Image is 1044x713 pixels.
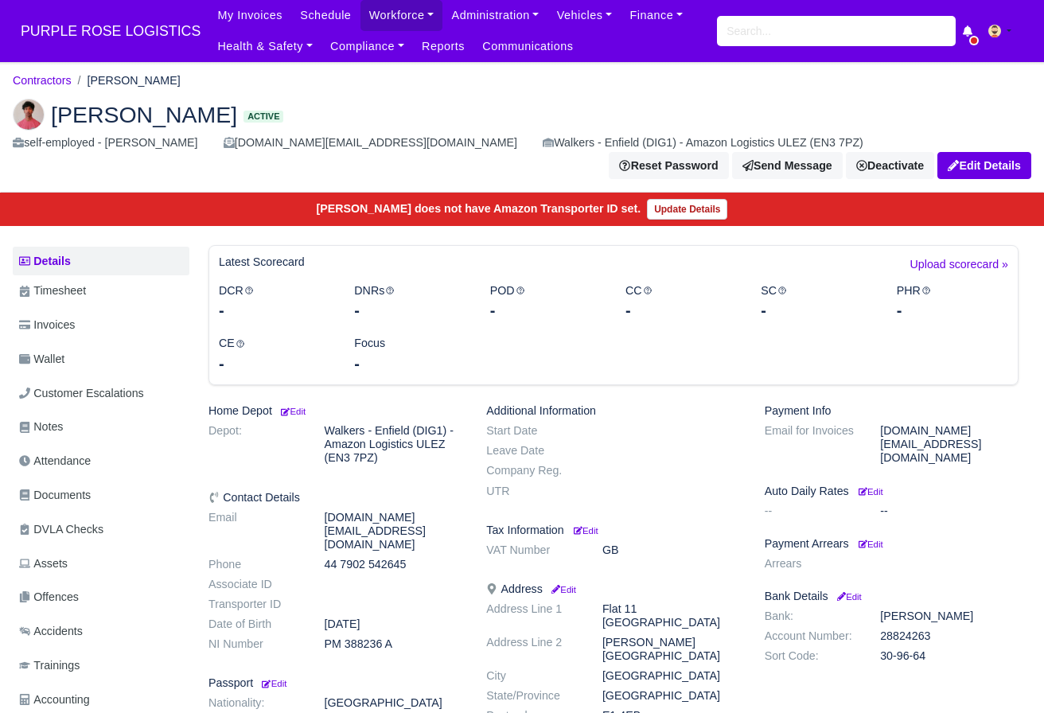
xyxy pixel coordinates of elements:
div: - [354,353,466,375]
h6: Home Depot [208,404,462,418]
a: Deactivate [846,152,934,179]
a: Edit Details [937,152,1031,179]
dt: Email [197,511,313,551]
small: Edit [835,592,862,602]
dt: Start Date [474,424,590,438]
a: PURPLE ROSE LOGISTICS [13,16,208,47]
a: Edit [571,524,598,536]
a: Edit [855,537,883,550]
dt: Email for Invoices [753,424,869,465]
dd: [DOMAIN_NAME][EMAIL_ADDRESS][DOMAIN_NAME] [868,424,1030,465]
a: Health & Safety [208,31,321,62]
small: Edit [549,585,576,594]
dt: Bank: [753,610,869,623]
dt: Arrears [753,557,869,571]
h6: Auto Daily Rates [765,485,1019,498]
a: Customer Escalations [13,378,189,409]
div: - [219,299,330,321]
dd: Flat 11 [GEOGRAPHIC_DATA] [590,602,753,629]
dt: Leave Date [474,444,590,458]
span: Trainings [19,657,80,675]
dd: GB [590,544,753,557]
a: Invoices [13,310,189,341]
dd: [GEOGRAPHIC_DATA] [590,669,753,683]
dt: Date of Birth [197,618,313,631]
dd: PM 388236 A [313,637,475,651]
dt: Nationality: [197,696,313,710]
dd: 30-96-64 [868,649,1030,663]
dd: 44 7902 542645 [313,558,475,571]
div: self-employed - [PERSON_NAME] [13,134,198,152]
div: - [354,299,466,321]
span: Assets [19,555,68,573]
dt: NI Number [197,637,313,651]
small: Edit [279,407,306,416]
button: Reset Password [609,152,728,179]
span: Customer Escalations [19,384,144,403]
span: Notes [19,418,63,436]
dd: -- [868,505,1030,518]
a: Edit [855,485,883,497]
div: - [897,299,1008,321]
a: Reports [413,31,473,62]
div: Focus [342,334,477,375]
dd: [DOMAIN_NAME][EMAIL_ADDRESS][DOMAIN_NAME] [313,511,475,551]
a: Trainings [13,650,189,681]
dt: State/Province [474,689,590,703]
h6: Tax Information [486,524,740,537]
dt: VAT Number [474,544,590,557]
h6: Payment Arrears [765,537,1019,551]
small: Edit [574,526,598,536]
div: - [490,299,602,321]
a: Assets [13,548,189,579]
h6: Payment Info [765,404,1019,418]
div: DCR [207,282,342,322]
a: Edit [279,404,306,417]
div: Musa Ashraf Habib [1,86,1043,193]
li: [PERSON_NAME] [72,72,181,90]
span: Accounting [19,691,90,709]
h6: Additional Information [486,404,740,418]
a: DVLA Checks [13,514,189,545]
a: Edit [549,582,576,595]
dt: Company Reg. [474,464,590,477]
dd: [PERSON_NAME] [868,610,1030,623]
dd: [GEOGRAPHIC_DATA] [313,696,475,710]
span: Timesheet [19,282,86,300]
dt: Associate ID [197,578,313,591]
dt: UTR [474,485,590,498]
h6: Passport [208,676,462,690]
span: DVLA Checks [19,520,103,539]
a: Upload scorecard » [910,255,1008,282]
a: Wallet [13,344,189,375]
span: Offences [19,588,79,606]
small: Edit [859,540,883,549]
h6: Bank Details [765,590,1019,603]
dd: [PERSON_NAME][GEOGRAPHIC_DATA] [590,636,753,663]
div: Walkers - Enfield (DIG1) - Amazon Logistics ULEZ (EN3 7PZ) [543,134,863,152]
a: Communications [473,31,582,62]
span: [PERSON_NAME] [51,103,237,126]
dt: -- [753,505,869,518]
a: Send Message [732,152,843,179]
a: Contractors [13,74,72,87]
span: Accidents [19,622,83,641]
div: CC [614,282,749,322]
span: Active [243,111,283,123]
dt: Depot: [197,424,313,465]
span: PURPLE ROSE LOGISTICS [13,15,208,47]
dd: 28824263 [868,629,1030,643]
div: PHR [885,282,1020,322]
h6: Latest Scorecard [219,255,305,269]
div: DNRs [342,282,477,322]
span: Documents [19,486,91,505]
div: POD [478,282,614,322]
a: Timesheet [13,275,189,306]
div: [DOMAIN_NAME][EMAIL_ADDRESS][DOMAIN_NAME] [224,134,517,152]
div: - [625,299,737,321]
a: Offences [13,582,189,613]
span: Invoices [19,316,75,334]
a: Documents [13,480,189,511]
span: Wallet [19,350,64,368]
